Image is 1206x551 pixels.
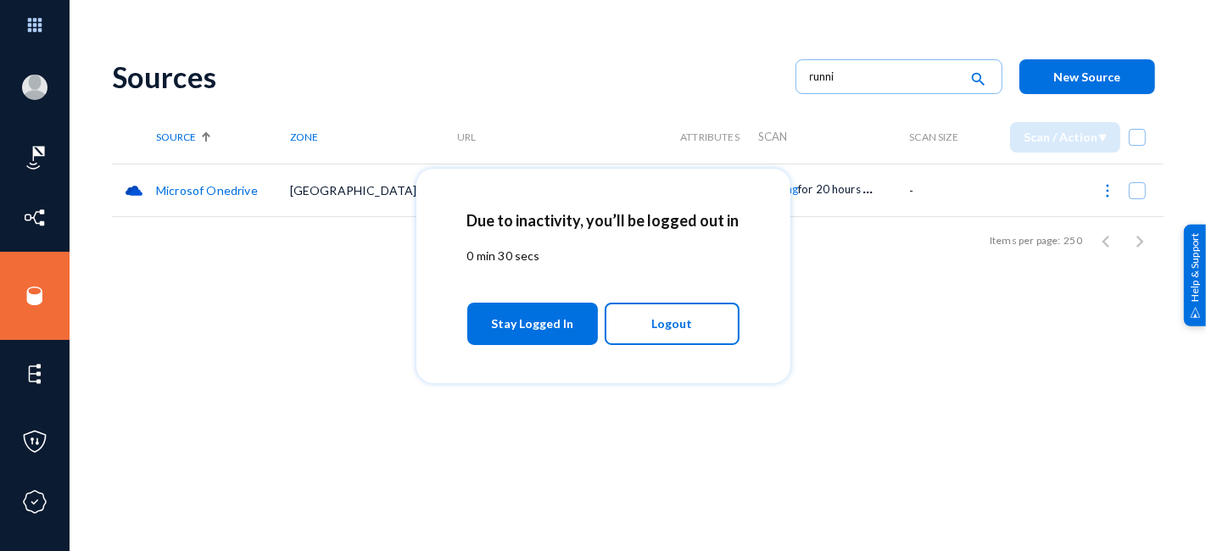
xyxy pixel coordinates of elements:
span: Stay Logged In [491,309,573,339]
span: Logout [651,309,692,338]
p: 0 min 30 secs [467,247,740,264]
button: Logout [605,303,740,345]
button: Stay Logged In [467,303,599,345]
h2: Due to inactivity, you’ll be logged out in [467,211,740,230]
